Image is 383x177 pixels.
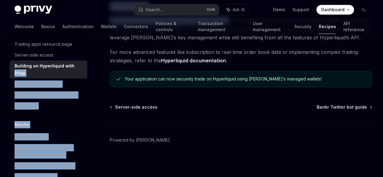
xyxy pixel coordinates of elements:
a: Login with Apple [10,131,87,142]
span: Dashboard [321,7,345,13]
div: Building on Hyperliquid with Privy [15,62,84,77]
img: dark logo [15,5,52,14]
a: Policies & controls [156,19,190,34]
a: Demo [273,7,285,13]
button: Search...CtrlK [134,4,219,15]
a: Deeplinking Solana wallets in React Native applications [10,142,87,160]
div: Deeplinking Solana wallets in React Native applications [15,144,84,159]
div: Building a Telegram trading bot [15,91,77,99]
svg: Check [116,77,121,81]
span: For more advanced features like subscription to real-time order book data or implementing complex... [110,48,372,65]
div: Bankr Twitter bot guide [15,80,61,88]
div: Limit orders [15,102,38,110]
a: Powered by [PERSON_NAME] [110,137,170,143]
a: Trading apps resource page [10,39,87,50]
a: Bankr Twitter bot guide [10,79,87,90]
div: Login with Apple [15,133,48,140]
a: Server-side access [111,104,157,110]
button: Toggle dark mode [359,5,368,15]
a: Security [294,19,311,34]
a: Welcome [15,19,34,34]
a: Limit orders [10,100,87,111]
a: Recipes [319,19,336,34]
a: Building a Telegram trading bot [10,90,87,100]
a: Dashboard [316,5,354,15]
div: Search... [146,6,163,13]
a: Support [292,7,309,13]
h5: Mobile [15,121,29,128]
a: Transaction management [197,19,245,34]
span: Server-side access [115,104,157,110]
div: Your application can now securely trade on Hyperliquid using [PERSON_NAME]’s managed wallets! [125,76,366,82]
div: Server-side access [15,51,54,59]
div: Clearing state on fresh installs [15,162,74,169]
span: Bankr Twitter bot guide [317,104,367,110]
a: Server-side access [10,50,87,61]
a: API reference [343,19,368,34]
a: Clearing state on fresh installs [10,160,87,171]
a: Wallets [101,19,117,34]
a: User management [253,19,287,34]
div: Trading apps resource page [15,41,72,48]
a: Hyperliquid documentation [161,57,226,64]
a: Building on Hyperliquid with Privy [10,61,87,79]
a: Basics [41,19,55,34]
button: Ask AI [222,4,249,15]
a: Authentication [62,19,94,34]
span: Ctrl K [206,7,216,12]
a: Bankr Twitter bot guide [317,104,371,110]
a: Connectors [124,19,148,34]
span: Ask AI [233,7,245,13]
